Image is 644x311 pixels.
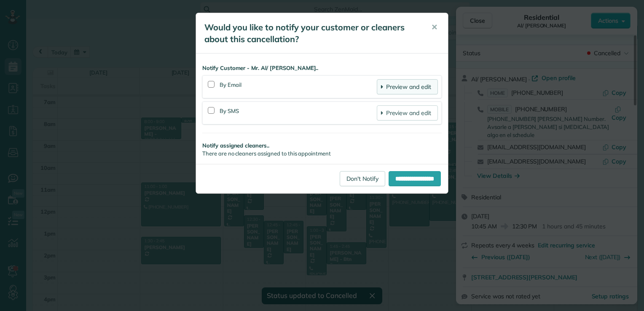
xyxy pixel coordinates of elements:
div: By Email [220,79,377,94]
h5: Would you like to notify your customer or cleaners about this cancellation? [204,21,419,45]
div: By SMS [220,105,377,121]
span: ✕ [431,22,437,32]
a: Don't Notify [340,171,385,186]
a: Preview and edit [377,79,438,94]
span: There are no cleaners assigned to this appointment [202,150,331,157]
strong: Notify assigned cleaners.. [202,142,442,150]
a: Preview and edit [377,105,438,121]
strong: Notify Customer - Mr. Al/ [PERSON_NAME].. [202,64,442,72]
